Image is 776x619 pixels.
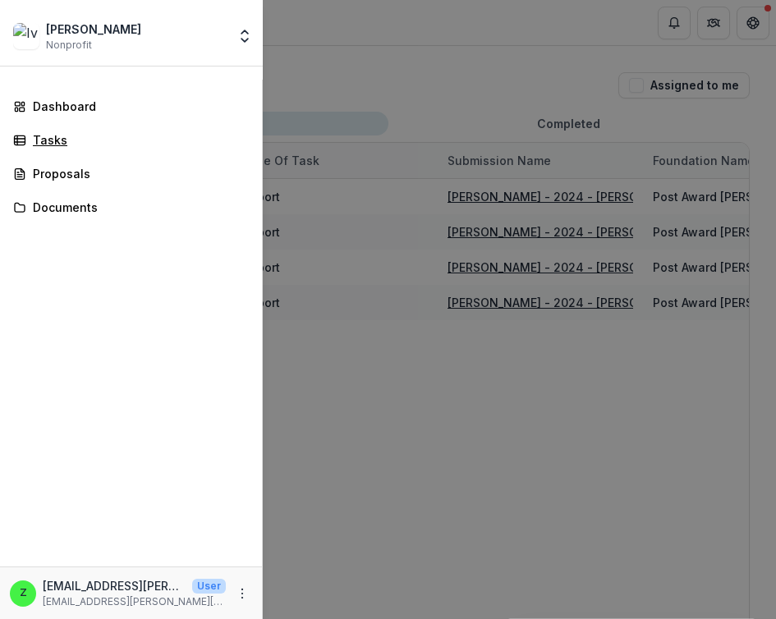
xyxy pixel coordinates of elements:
p: [EMAIL_ADDRESS][PERSON_NAME][DOMAIN_NAME] [43,594,226,609]
button: Open entity switcher [233,20,256,53]
div: Documents [33,199,242,216]
p: User [192,579,226,594]
img: Ivan Zheludev [13,23,39,49]
a: Tasks [7,126,255,154]
div: Tasks [33,131,242,149]
div: [PERSON_NAME] [46,21,141,38]
button: More [232,584,252,603]
p: [EMAIL_ADDRESS][PERSON_NAME][DOMAIN_NAME] [43,577,186,594]
span: Nonprofit [46,38,92,53]
div: Proposals [33,165,242,182]
div: zheludev.ivan@gmail.com [20,588,27,598]
a: Dashboard [7,93,255,120]
a: Proposals [7,160,255,187]
a: Documents [7,194,255,221]
div: Dashboard [33,98,242,115]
